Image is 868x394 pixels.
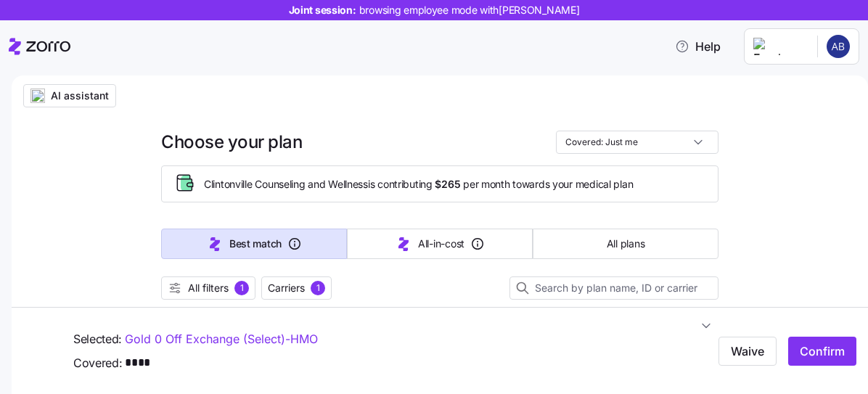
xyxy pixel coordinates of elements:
h1: Choose your plan [161,131,302,153]
img: ai-icon.png [30,89,45,103]
span: Selected: [73,330,122,348]
span: All-in-cost [418,237,464,251]
button: All filters1 [161,276,255,300]
span: Covered: [73,354,122,372]
div: 1 [311,281,325,295]
span: browsing employee mode with [PERSON_NAME] [359,3,580,17]
input: Search by plan name, ID or carrier [509,276,718,300]
button: AI assistant [23,84,116,107]
div: 1 [234,281,249,295]
button: Carriers1 [261,276,332,300]
span: All filters [188,281,229,295]
span: Help [675,38,721,55]
span: Best match [229,237,282,251]
span: All plans [607,237,644,251]
span: $265 [435,177,460,192]
button: Help [663,32,732,61]
span: Clintonville Counseling and Wellness is contributing per month towards your medical plan [204,177,633,192]
span: Waive [731,342,764,360]
span: AI assistant [51,89,109,103]
img: Employer logo [753,38,806,55]
button: Waive [718,337,777,366]
span: Joint session: [289,3,580,17]
span: Carriers [268,281,305,295]
a: Gold 0 Off Exchange (Select)-HMO [125,330,318,348]
button: Confirm [788,337,856,366]
img: 4ea88503b392467ac832a7af8db086d9 [827,35,850,58]
span: Confirm [800,342,845,360]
